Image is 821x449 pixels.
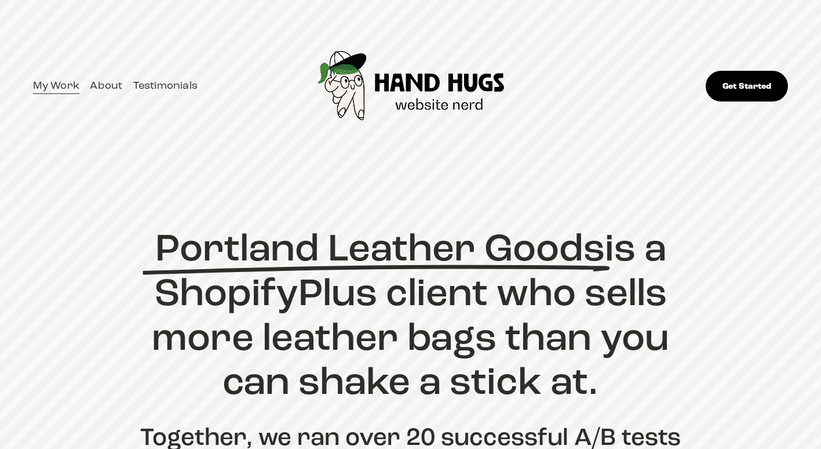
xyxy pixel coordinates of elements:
span: Portland Leather Goods [155,224,605,272]
a: Testimonials [133,77,198,95]
img: Hand Hugs Design | Independent Shopify Expert in Boulder, CO [295,13,528,159]
h2: is a ShopifyPlus client who sells more leather bags than you can shake a stick at. [128,226,693,404]
a: About [90,77,122,95]
a: Get Started [706,71,788,102]
a: My Work [33,77,79,95]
